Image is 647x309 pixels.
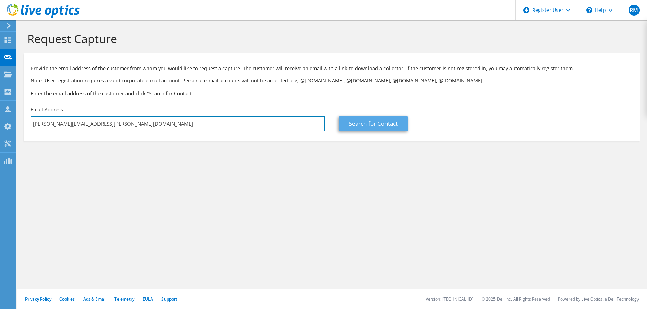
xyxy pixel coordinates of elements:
[161,296,177,302] a: Support
[426,296,473,302] li: Version: [TECHNICAL_ID]
[31,65,633,72] p: Provide the email address of the customer from whom you would like to request a capture. The cust...
[586,7,592,13] svg: \n
[558,296,639,302] li: Powered by Live Optics, a Dell Technology
[31,106,63,113] label: Email Address
[59,296,75,302] a: Cookies
[31,77,633,84] p: Note: User registration requires a valid corporate e-mail account. Personal e-mail accounts will ...
[31,90,633,97] h3: Enter the email address of the customer and click “Search for Contact”.
[25,296,51,302] a: Privacy Policy
[482,296,550,302] li: © 2025 Dell Inc. All Rights Reserved
[339,116,408,131] a: Search for Contact
[83,296,106,302] a: Ads & Email
[114,296,134,302] a: Telemetry
[27,32,633,46] h1: Request Capture
[143,296,153,302] a: EULA
[629,5,640,16] span: RM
